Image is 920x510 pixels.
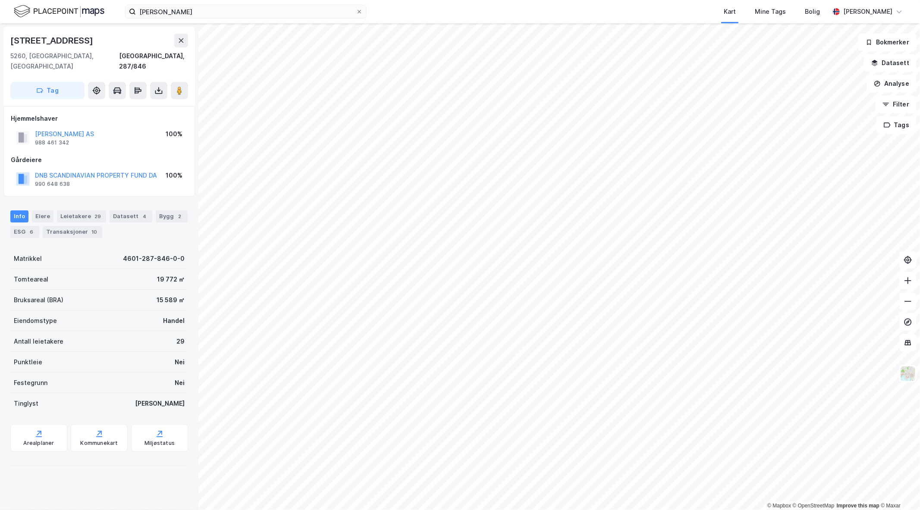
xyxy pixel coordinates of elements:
div: Kart [724,6,736,17]
div: 4601-287-846-0-0 [123,253,185,264]
div: 6 [27,228,36,236]
div: Bolig [805,6,820,17]
div: [STREET_ADDRESS] [10,34,95,47]
input: Søk på adresse, matrikkel, gårdeiere, leietakere eller personer [136,5,356,18]
div: Antall leietakere [14,336,63,347]
div: Matrikkel [14,253,42,264]
button: Analyse [867,75,917,92]
div: [GEOGRAPHIC_DATA], 287/846 [119,51,188,72]
div: 100% [166,170,182,181]
a: Improve this map [837,503,879,509]
button: Tag [10,82,85,99]
a: Mapbox [767,503,791,509]
div: Transaksjoner [43,226,102,238]
div: 29 [93,212,103,221]
img: Z [900,366,916,382]
div: Mine Tags [755,6,786,17]
div: Leietakere [57,210,106,222]
div: 15 589 ㎡ [157,295,185,305]
div: ESG [10,226,39,238]
div: Bygg [156,210,188,222]
div: 990 648 638 [35,181,70,188]
div: 10 [90,228,99,236]
div: 29 [176,336,185,347]
div: Tinglyst [14,398,38,409]
button: Bokmerker [858,34,917,51]
button: Filter [875,96,917,113]
div: Kontrollprogram for chat [877,469,920,510]
div: [PERSON_NAME] [135,398,185,409]
div: 2 [176,212,184,221]
div: Tomteareal [14,274,48,285]
div: Miljøstatus [144,440,175,447]
button: Datasett [864,54,917,72]
a: OpenStreetMap [793,503,835,509]
div: 5260, [GEOGRAPHIC_DATA], [GEOGRAPHIC_DATA] [10,51,119,72]
div: Eiere [32,210,53,222]
div: 100% [166,129,182,139]
div: Gårdeiere [11,155,188,165]
div: 19 772 ㎡ [157,274,185,285]
div: Arealplaner [23,440,54,447]
iframe: Chat Widget [877,469,920,510]
button: Tags [876,116,917,134]
div: Eiendomstype [14,316,57,326]
div: Hjemmelshaver [11,113,188,124]
div: Nei [175,357,185,367]
div: Punktleie [14,357,42,367]
img: logo.f888ab2527a4732fd821a326f86c7f29.svg [14,4,104,19]
div: Bruksareal (BRA) [14,295,63,305]
div: Festegrunn [14,378,47,388]
div: Datasett [110,210,152,222]
div: Nei [175,378,185,388]
div: 4 [140,212,149,221]
div: [PERSON_NAME] [843,6,892,17]
div: 988 461 342 [35,139,69,146]
div: Info [10,210,28,222]
div: Kommunekart [80,440,118,447]
div: Handel [163,316,185,326]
